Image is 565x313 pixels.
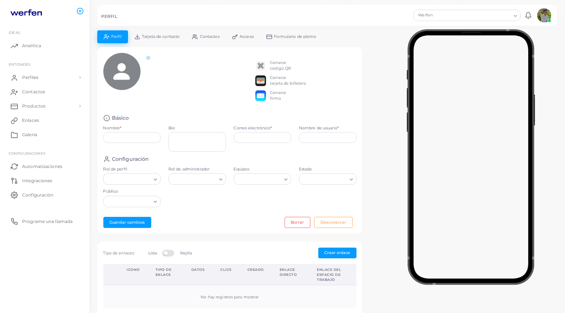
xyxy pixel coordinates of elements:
[234,173,291,185] div: Buscar opción
[407,29,535,285] img: phone-mock.b55596b7.png
[299,167,357,172] label: Estado
[5,214,84,228] a: Programe una llamada
[112,156,149,163] h4: Configuración
[6,7,46,20] img: logotipo
[234,167,291,172] label: Equipos
[324,250,350,255] span: Crear enlace
[470,11,511,19] input: Buscar opción
[103,173,161,185] div: Buscar opción
[5,99,84,113] a: Productos
[220,267,232,272] div: Clics
[22,89,45,95] span: Contactos
[103,189,161,194] label: Público
[270,60,291,71] div: Generar código QR
[107,198,151,205] input: Buscar opción
[299,125,337,130] font: Nombre de usuario
[168,125,226,131] label: Bio
[22,163,62,170] span: Automatizaciones
[5,113,84,128] a: Enlaces
[5,128,84,142] a: Galería
[299,173,357,185] div: Buscar opción
[111,294,349,300] div: No hay registros para mostrar
[22,103,45,109] span: Productos
[247,267,264,272] div: Creado
[5,85,84,99] a: Contactos
[103,196,161,207] div: Buscar opción
[103,125,120,130] font: Nombre
[234,125,271,130] font: Correo electrónico
[5,70,84,85] a: Perfiles
[127,267,140,272] div: Icono
[317,267,349,282] div: Enlace del espacio de trabajo
[5,173,84,188] a: Integraciones
[318,248,357,258] button: Crear enlace
[9,62,30,66] span: ENTIDADES
[255,90,266,101] img: email.png
[9,151,45,155] span: Configuraciones
[314,217,353,228] button: Desconectar
[103,217,151,228] button: Guardar cambios
[22,43,41,49] span: Analítica
[285,217,310,228] button: Borrar
[240,35,254,39] span: Acceso
[200,35,220,39] span: Contactos
[146,55,150,60] a: @
[112,115,129,121] h4: Básico
[142,35,180,39] span: Tarjeta de contacto
[148,250,157,256] label: Lista
[22,117,39,124] span: Enlaces
[168,167,226,172] label: Rol de administrador
[5,159,84,173] a: Automatizaciones
[22,218,73,225] span: Programe una llamada
[255,60,266,71] img: qr2.png
[5,188,84,202] a: Configuración
[191,267,205,272] div: Datos
[101,14,117,19] h5: PERFIL
[413,10,521,21] div: Buscar opción
[180,250,192,256] label: Rejilla
[255,75,266,86] img: apple-wallet.png
[103,167,161,172] label: Rol de perfil
[22,192,53,198] span: Configuración
[103,264,119,285] th: Acción
[111,35,122,39] span: Perfil
[156,267,176,277] div: Tipo de enlace
[535,8,553,23] a: avatar
[270,75,306,86] div: Generar tarjeta de billetera
[235,175,282,183] input: Buscar opción
[172,175,216,183] input: Buscar opción
[302,175,347,183] input: Buscar opción
[418,13,433,18] font: Werfen
[168,173,226,185] div: Buscar opción
[280,267,301,277] div: Enlace directo
[5,39,84,53] a: Analítica
[22,178,52,184] span: Integraciones
[107,175,151,183] input: Buscar opción
[22,131,37,138] span: Galería
[537,8,551,23] img: avatar
[22,74,38,81] span: Perfiles
[274,35,316,39] span: Formulario de plomo
[103,250,135,255] span: Tipo de enlaces:
[270,90,286,101] div: Generar firma
[9,30,20,35] span: IDEAS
